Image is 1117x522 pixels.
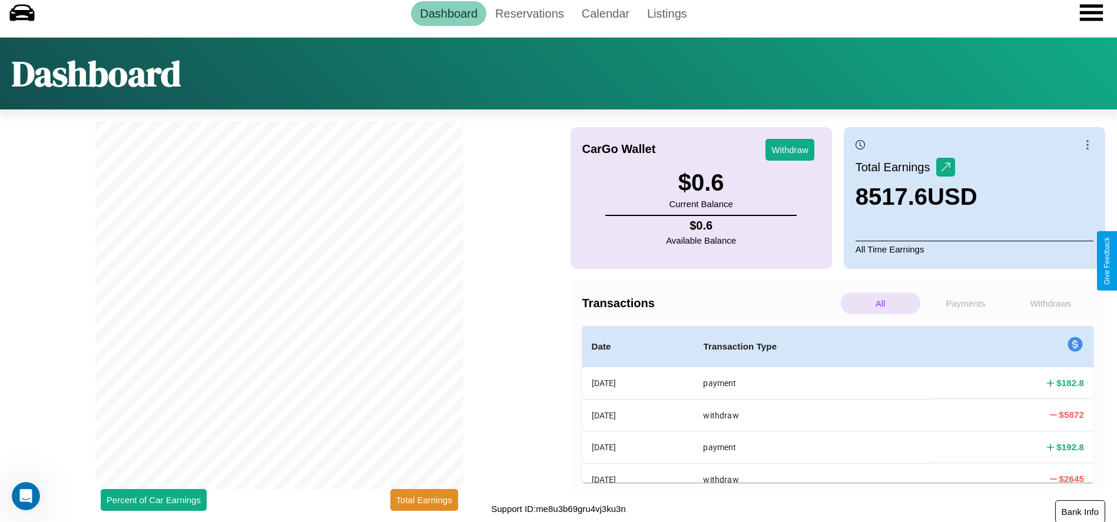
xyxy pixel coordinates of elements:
[856,241,1093,257] p: All Time Earnings
[1103,237,1111,285] div: Give Feedback
[703,340,922,354] h4: Transaction Type
[573,1,638,26] a: Calendar
[582,431,694,463] th: [DATE]
[1056,441,1084,453] h4: $ 192.8
[841,292,920,314] p: All
[694,399,931,431] th: withdraw
[666,219,736,232] h4: $ 0.6
[669,169,732,196] h3: $ 0.6
[592,340,685,354] h4: Date
[666,232,736,248] p: Available Balance
[856,184,977,210] h3: 8517.6 USD
[1059,408,1084,421] h4: $ 5872
[486,1,573,26] a: Reservations
[638,1,696,26] a: Listings
[1056,377,1084,389] h4: $ 182.8
[582,399,694,431] th: [DATE]
[1011,292,1091,314] p: Withdraws
[582,367,694,400] th: [DATE]
[765,139,814,161] button: Withdraw
[926,292,1006,314] p: Payments
[694,367,931,400] th: payment
[582,463,694,495] th: [DATE]
[582,297,838,310] h4: Transactions
[694,431,931,463] th: payment
[669,196,732,212] p: Current Balance
[12,482,40,510] iframe: Intercom live chat
[12,49,181,98] h1: Dashboard
[1059,473,1084,485] h4: $ 2645
[694,463,931,495] th: withdraw
[856,157,936,178] p: Total Earnings
[491,501,626,517] p: Support ID: me8u3b69gru4vj3ku3n
[582,142,656,156] h4: CarGo Wallet
[390,489,458,511] button: Total Earnings
[411,1,486,26] a: Dashboard
[101,489,207,511] button: Percent of Car Earnings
